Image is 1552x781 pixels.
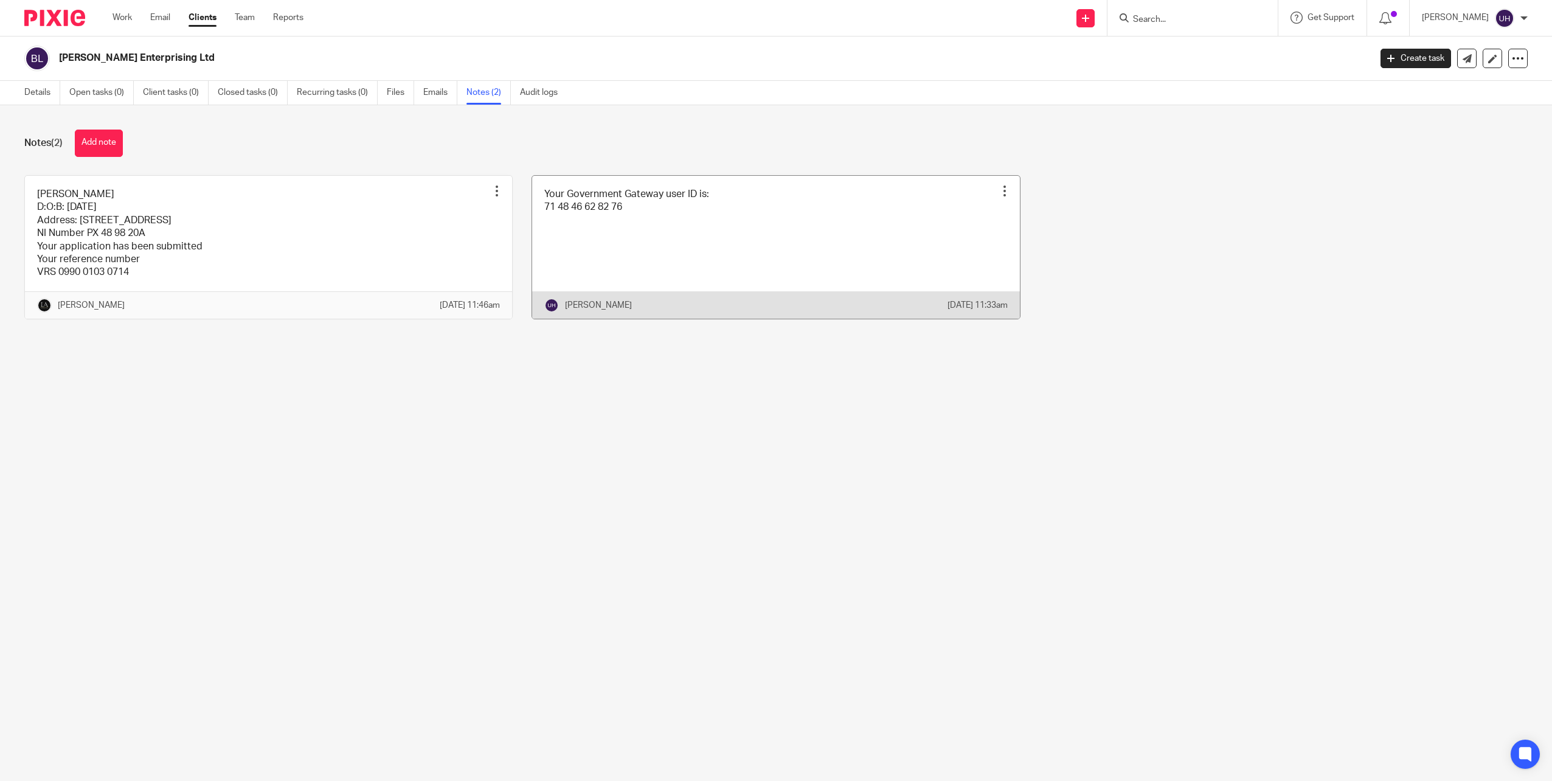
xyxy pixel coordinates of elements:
[24,10,85,26] img: Pixie
[150,12,170,24] a: Email
[440,299,500,311] p: [DATE] 11:46am
[24,46,50,71] img: svg%3E
[1422,12,1489,24] p: [PERSON_NAME]
[69,81,134,105] a: Open tasks (0)
[24,137,63,150] h1: Notes
[218,81,288,105] a: Closed tasks (0)
[58,299,125,311] p: [PERSON_NAME]
[565,299,632,311] p: [PERSON_NAME]
[466,81,511,105] a: Notes (2)
[1308,13,1354,22] span: Get Support
[189,12,217,24] a: Clients
[143,81,209,105] a: Client tasks (0)
[520,81,567,105] a: Audit logs
[1495,9,1514,28] img: svg%3E
[24,81,60,105] a: Details
[113,12,132,24] a: Work
[235,12,255,24] a: Team
[387,81,414,105] a: Files
[1381,49,1451,68] a: Create task
[423,81,457,105] a: Emails
[59,52,1101,64] h2: [PERSON_NAME] Enterprising Ltd
[273,12,303,24] a: Reports
[1132,15,1241,26] input: Search
[75,130,123,157] button: Add note
[37,298,52,313] img: Lockhart+Amin+-+1024x1024+-+light+on+dark.jpg
[297,81,378,105] a: Recurring tasks (0)
[544,298,559,313] img: svg%3E
[947,299,1008,311] p: [DATE] 11:33am
[51,138,63,148] span: (2)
